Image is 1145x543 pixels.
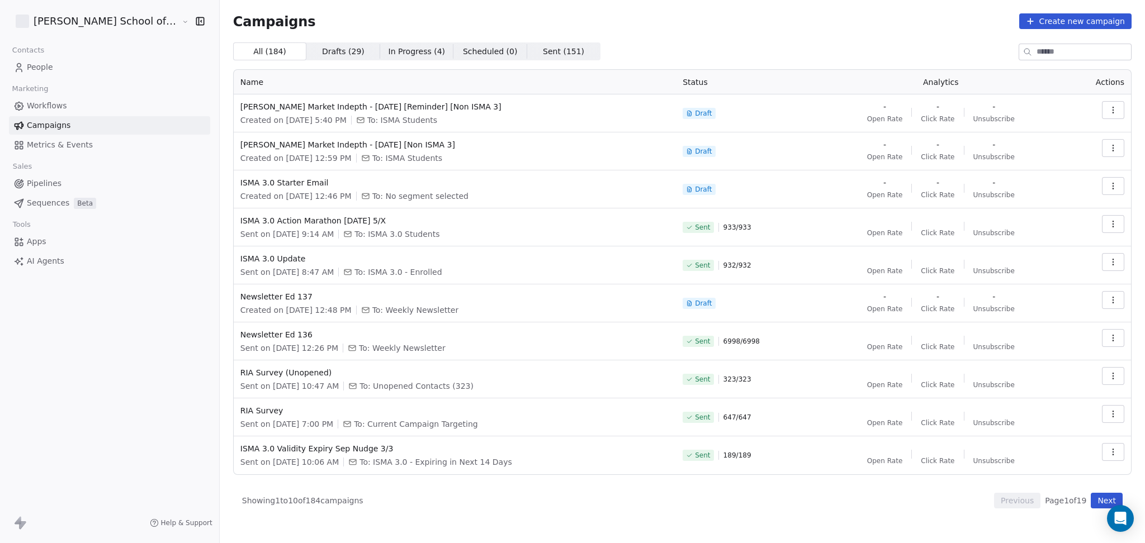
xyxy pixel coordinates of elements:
span: Help & Support [161,518,212,527]
span: RIA Survey [240,405,669,416]
span: Click Rate [921,115,954,123]
span: Click Rate [921,342,954,351]
span: RIA Survey (Unopened) [240,367,669,378]
span: - [992,177,995,188]
span: AI Agents [27,255,64,267]
a: Pipelines [9,174,210,193]
span: Created on [DATE] 12:46 PM [240,190,352,202]
span: [PERSON_NAME] Market Indepth - [DATE] [Non ISMA 3] [240,139,669,150]
span: Open Rate [867,266,903,275]
span: People [27,61,53,73]
th: Actions [1066,70,1131,94]
span: Unsubscribe [973,228,1015,237]
span: Page 1 of 19 [1045,495,1086,506]
span: 323 / 323 [723,375,751,384]
span: - [936,139,939,150]
span: Sent on [DATE] 10:47 AM [240,380,339,392]
span: Marketing [7,80,53,97]
a: Campaigns [9,116,210,135]
th: Analytics [816,70,1066,94]
span: Click Rate [921,304,954,313]
span: - [992,291,995,302]
span: ISMA 3.0 Action Marathon [DATE] 5/X [240,215,669,226]
a: Help & Support [150,518,212,527]
span: Sent on [DATE] 9:14 AM [240,228,334,240]
span: Unsubscribe [973,153,1015,161]
span: Workflows [27,100,67,112]
span: Unsubscribe [973,115,1015,123]
a: SequencesBeta [9,194,210,212]
span: Unsubscribe [973,266,1015,275]
span: Sent [695,223,710,232]
span: Open Rate [867,115,903,123]
span: Sent on [DATE] 8:47 AM [240,266,334,278]
span: Click Rate [921,266,954,275]
span: Tools [8,216,35,233]
span: 6998 / 6998 [723,337,760,346]
span: - [883,291,886,302]
span: Created on [DATE] 12:48 PM [240,304,352,316]
button: [PERSON_NAME] School of Finance LLP [13,12,174,31]
span: Draft [695,109,712,118]
span: 932 / 932 [723,261,751,270]
span: To: Current Campaign Targeting [354,418,477,430]
span: Open Rate [867,304,903,313]
span: Click Rate [921,190,954,199]
span: Open Rate [867,418,903,427]
span: Unsubscribe [973,190,1015,199]
a: People [9,58,210,77]
span: Contacts [7,42,49,59]
span: Sent on [DATE] 10:06 AM [240,456,339,468]
span: To: No segment selected [372,190,469,202]
span: Metrics & Events [27,139,93,151]
a: Apps [9,232,210,251]
span: To: Weekly Newsletter [372,304,459,316]
span: Open Rate [867,342,903,351]
div: Open Intercom Messenger [1107,505,1134,532]
span: Open Rate [867,190,903,199]
span: - [883,139,886,150]
span: - [883,101,886,112]
span: - [936,177,939,188]
span: To: Weekly Newsletter [359,342,446,354]
span: - [883,177,886,188]
span: Scheduled ( 0 ) [463,46,518,58]
span: Drafts ( 29 ) [322,46,365,58]
span: Newsletter Ed 136 [240,329,669,340]
span: Draft [695,147,712,156]
span: Sent [695,375,710,384]
span: Created on [DATE] 12:59 PM [240,153,352,164]
span: To: ISMA Students [372,153,442,164]
a: Metrics & Events [9,136,210,154]
span: Open Rate [867,153,903,161]
span: - [936,291,939,302]
th: Name [234,70,676,94]
span: Campaigns [233,13,316,29]
span: Draft [695,185,712,194]
span: Sent [695,337,710,346]
span: ISMA 3.0 Validity Expiry Sep Nudge 3/3 [240,443,669,454]
span: 933 / 933 [723,223,751,232]
span: Unsubscribe [973,456,1015,465]
span: Open Rate [867,228,903,237]
span: Created on [DATE] 5:40 PM [240,115,347,126]
span: Sales [8,158,37,175]
span: Unsubscribe [973,342,1015,351]
span: [PERSON_NAME] Market Indepth - [DATE] [Reminder] [Non ISMA 3] [240,101,669,112]
span: Click Rate [921,380,954,389]
span: In Progress ( 4 ) [389,46,446,58]
span: Draft [695,299,712,308]
span: Sent [695,261,710,270]
span: Sent on [DATE] 12:26 PM [240,342,338,354]
span: Click Rate [921,456,954,465]
span: Sent ( 151 ) [543,46,584,58]
span: To: ISMA Students [367,115,437,126]
span: Click Rate [921,153,954,161]
span: Sent on [DATE] 7:00 PM [240,418,333,430]
span: Sent [695,413,710,422]
button: Previous [994,493,1040,508]
span: Open Rate [867,456,903,465]
span: Beta [74,198,96,209]
span: Apps [27,236,46,247]
span: Showing 1 to 10 of 184 campaigns [242,495,363,506]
